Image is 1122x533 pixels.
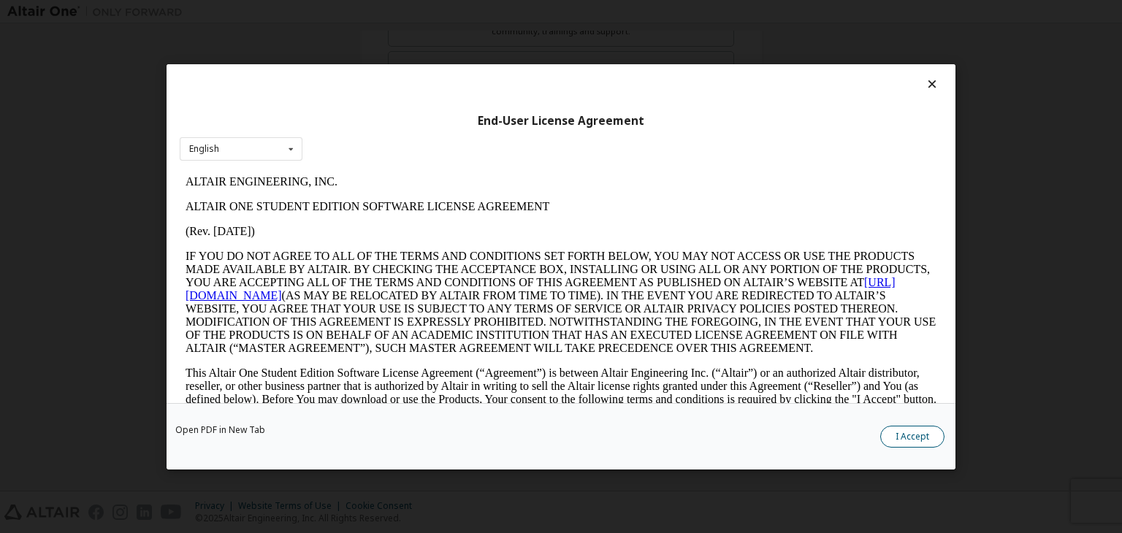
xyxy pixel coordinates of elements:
p: This Altair One Student Edition Software License Agreement (“Agreement”) is between Altair Engine... [6,197,757,250]
p: (Rev. [DATE]) [6,55,757,69]
p: IF YOU DO NOT AGREE TO ALL OF THE TERMS AND CONDITIONS SET FORTH BELOW, YOU MAY NOT ACCESS OR USE... [6,80,757,185]
p: ALTAIR ONE STUDENT EDITION SOFTWARE LICENSE AGREEMENT [6,31,757,44]
button: I Accept [880,426,944,448]
a: [URL][DOMAIN_NAME] [6,107,716,132]
div: English [189,145,219,153]
a: Open PDF in New Tab [175,426,265,434]
p: ALTAIR ENGINEERING, INC. [6,6,757,19]
div: End-User License Agreement [180,113,942,128]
